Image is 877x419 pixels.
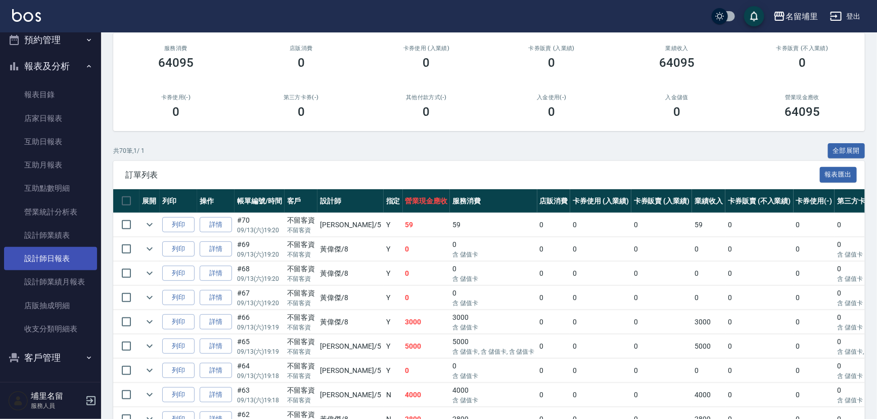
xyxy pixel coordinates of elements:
[158,56,194,70] h3: 64095
[794,286,835,310] td: 0
[752,94,853,101] h2: 營業現金應收
[537,237,571,261] td: 0
[200,339,232,354] a: 詳情
[570,213,631,237] td: 0
[537,286,571,310] td: 0
[317,383,383,407] td: [PERSON_NAME] /5
[794,310,835,334] td: 0
[452,347,534,356] p: 含 儲值卡, 含 儲值卡, 含 儲值卡
[725,262,793,285] td: 0
[452,323,534,332] p: 含 儲值卡
[673,105,680,119] h3: 0
[4,83,97,106] a: 報表目錄
[450,359,537,383] td: 0
[142,290,157,305] button: expand row
[631,237,693,261] td: 0
[4,224,97,247] a: 設計師業績表
[162,387,195,403] button: 列印
[317,359,383,383] td: [PERSON_NAME] /5
[450,189,537,213] th: 服務消費
[237,396,282,405] p: 09/13 (六) 19:18
[631,334,693,358] td: 0
[31,401,82,410] p: 服務人員
[537,383,571,407] td: 0
[725,359,793,383] td: 0
[235,262,285,285] td: #68
[450,286,537,310] td: 0
[692,213,725,237] td: 59
[287,215,315,226] div: 不留客資
[725,383,793,407] td: 0
[287,226,315,235] p: 不留客資
[570,383,631,407] td: 0
[237,371,282,381] p: 09/13 (六) 19:18
[287,385,315,396] div: 不留客資
[501,45,602,52] h2: 卡券販賣 (入業績)
[317,213,383,237] td: [PERSON_NAME] /5
[631,383,693,407] td: 0
[200,363,232,379] a: 詳情
[287,264,315,274] div: 不留客資
[570,359,631,383] td: 0
[769,6,822,27] button: 名留埔里
[452,299,534,308] p: 含 儲值卡
[287,371,315,381] p: 不留客資
[125,94,226,101] h2: 卡券使用(-)
[235,189,285,213] th: 帳單編號/時間
[162,314,195,330] button: 列印
[162,266,195,281] button: 列印
[287,274,315,283] p: 不留客資
[692,310,725,334] td: 3000
[659,56,695,70] h3: 64095
[237,299,282,308] p: 09/13 (六) 19:20
[403,237,450,261] td: 0
[537,334,571,358] td: 0
[235,359,285,383] td: #64
[826,7,865,26] button: 登出
[626,94,727,101] h2: 入金儲值
[200,387,232,403] a: 詳情
[251,45,352,52] h2: 店販消費
[786,10,818,23] div: 名留埔里
[794,334,835,358] td: 0
[570,286,631,310] td: 0
[142,241,157,257] button: expand row
[570,189,631,213] th: 卡券使用 (入業績)
[752,45,853,52] h2: 卡券販賣 (不入業績)
[317,262,383,285] td: 黃偉傑 /8
[631,359,693,383] td: 0
[626,45,727,52] h2: 業績收入
[794,383,835,407] td: 0
[799,56,806,70] h3: 0
[450,262,537,285] td: 0
[162,363,195,379] button: 列印
[287,347,315,356] p: 不留客資
[692,383,725,407] td: 4000
[384,286,403,310] td: Y
[794,237,835,261] td: 0
[285,189,318,213] th: 客戶
[450,237,537,261] td: 0
[548,56,555,70] h3: 0
[4,27,97,53] button: 預約管理
[452,396,534,405] p: 含 儲值卡
[403,189,450,213] th: 營業現金應收
[452,250,534,259] p: 含 儲值卡
[537,310,571,334] td: 0
[200,314,232,330] a: 詳情
[537,262,571,285] td: 0
[4,153,97,177] a: 互助月報表
[692,286,725,310] td: 0
[384,334,403,358] td: Y
[820,170,857,179] a: 報表匯出
[692,262,725,285] td: 0
[725,213,793,237] td: 0
[570,310,631,334] td: 0
[725,237,793,261] td: 0
[162,241,195,257] button: 列印
[287,396,315,405] p: 不留客資
[384,213,403,237] td: Y
[794,189,835,213] th: 卡券使用(-)
[4,130,97,153] a: 互助日報表
[537,359,571,383] td: 0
